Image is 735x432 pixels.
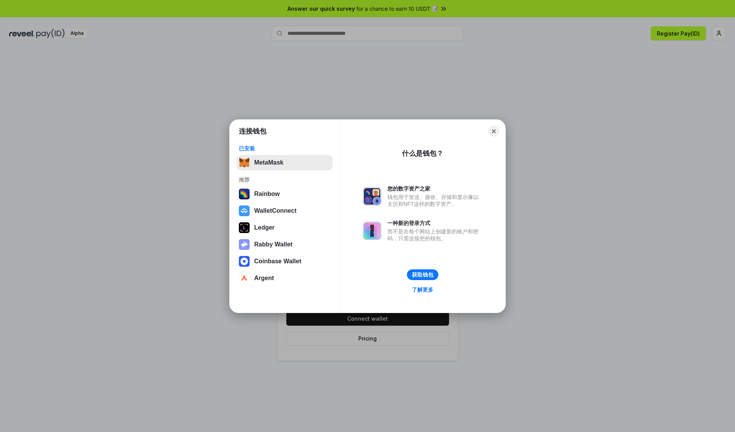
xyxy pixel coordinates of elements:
[239,273,250,284] img: svg+xml,%3Csvg%20width%3D%2228%22%20height%3D%2228%22%20viewBox%3D%220%200%2028%2028%22%20fill%3D...
[412,286,433,293] div: 了解更多
[239,157,250,168] img: svg+xml,%3Csvg%20fill%3D%22none%22%20height%3D%2233%22%20viewBox%3D%220%200%2035%2033%22%20width%...
[402,149,443,158] div: 什么是钱包？
[239,256,250,267] img: svg+xml,%3Csvg%20width%3D%2228%22%20height%3D%2228%22%20viewBox%3D%220%200%2028%2028%22%20fill%3D...
[254,275,274,282] div: Argent
[237,220,333,235] button: Ledger
[239,127,266,136] h1: 连接钱包
[239,239,250,250] img: svg+xml,%3Csvg%20xmlns%3D%22http%3A%2F%2Fwww.w3.org%2F2000%2Fsvg%22%20fill%3D%22none%22%20viewBox...
[239,189,250,199] img: svg+xml,%3Csvg%20width%3D%22120%22%20height%3D%22120%22%20viewBox%3D%220%200%20120%20120%22%20fil...
[254,224,274,231] div: Ledger
[254,241,292,248] div: Rabby Wallet
[254,191,280,197] div: Rainbow
[237,237,333,252] button: Rabby Wallet
[407,269,438,280] button: 获取钱包
[254,258,301,265] div: Coinbase Wallet
[239,222,250,233] img: svg+xml,%3Csvg%20xmlns%3D%22http%3A%2F%2Fwww.w3.org%2F2000%2Fsvg%22%20width%3D%2228%22%20height%3...
[239,145,330,152] div: 已安装
[237,203,333,218] button: WalletConnect
[237,155,333,170] button: MetaMask
[239,205,250,216] img: svg+xml,%3Csvg%20width%3D%2228%22%20height%3D%2228%22%20viewBox%3D%220%200%2028%2028%22%20fill%3D...
[387,220,482,227] div: 一种新的登录方式
[237,186,333,202] button: Rainbow
[387,228,482,242] div: 而不是在每个网站上创建新的账户和密码，只需连接您的钱包。
[237,254,333,269] button: Coinbase Wallet
[239,176,330,183] div: 推荐
[412,271,433,278] div: 获取钱包
[254,159,283,166] div: MetaMask
[237,271,333,286] button: Argent
[254,207,297,214] div: WalletConnect
[387,185,482,192] div: 您的数字资产之家
[387,194,482,207] div: 钱包用于发送、接收、存储和显示像以太坊和NFT这样的数字资产。
[488,126,499,137] button: Close
[363,187,381,205] img: svg+xml,%3Csvg%20xmlns%3D%22http%3A%2F%2Fwww.w3.org%2F2000%2Fsvg%22%20fill%3D%22none%22%20viewBox...
[363,222,381,240] img: svg+xml,%3Csvg%20xmlns%3D%22http%3A%2F%2Fwww.w3.org%2F2000%2Fsvg%22%20fill%3D%22none%22%20viewBox...
[407,285,438,295] a: 了解更多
